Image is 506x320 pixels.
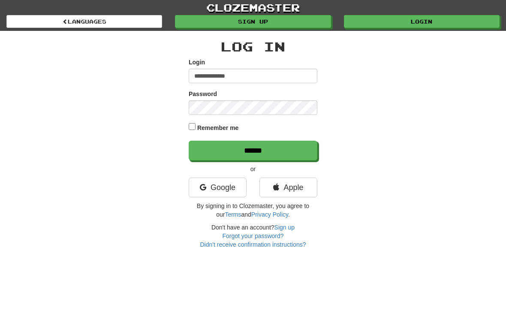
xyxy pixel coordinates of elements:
[274,224,295,231] a: Sign up
[197,124,239,132] label: Remember me
[189,202,317,219] p: By signing in to Clozemaster, you agree to our and .
[189,90,217,98] label: Password
[259,178,317,197] a: Apple
[189,58,205,66] label: Login
[189,165,317,173] p: or
[189,223,317,249] div: Don't have an account?
[251,211,288,218] a: Privacy Policy
[344,15,500,28] a: Login
[222,232,283,239] a: Forgot your password?
[225,211,241,218] a: Terms
[189,39,317,54] h2: Log In
[189,178,247,197] a: Google
[200,241,306,248] a: Didn't receive confirmation instructions?
[175,15,331,28] a: Sign up
[6,15,162,28] a: Languages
